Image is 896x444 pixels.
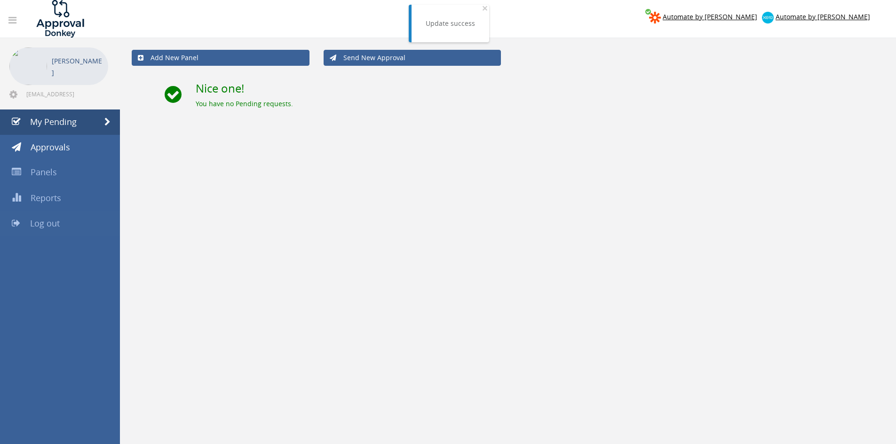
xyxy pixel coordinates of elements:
span: Reports [31,192,61,203]
p: [PERSON_NAME] [52,55,103,78]
img: xero-logo.png [762,12,774,23]
div: You have no Pending requests. [196,99,884,109]
div: Update success [426,19,475,28]
a: Send New Approval [324,50,501,66]
a: Add New Panel [132,50,309,66]
span: My Pending [30,116,77,127]
span: Automate by [PERSON_NAME] [776,12,870,21]
span: [EMAIL_ADDRESS][DOMAIN_NAME] [26,90,106,98]
span: Panels [31,166,57,178]
h2: Nice one! [196,82,884,94]
span: Automate by [PERSON_NAME] [663,12,757,21]
img: zapier-logomark.png [649,12,661,23]
span: Approvals [31,141,70,153]
span: × [482,1,488,15]
span: Log out [30,218,60,229]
